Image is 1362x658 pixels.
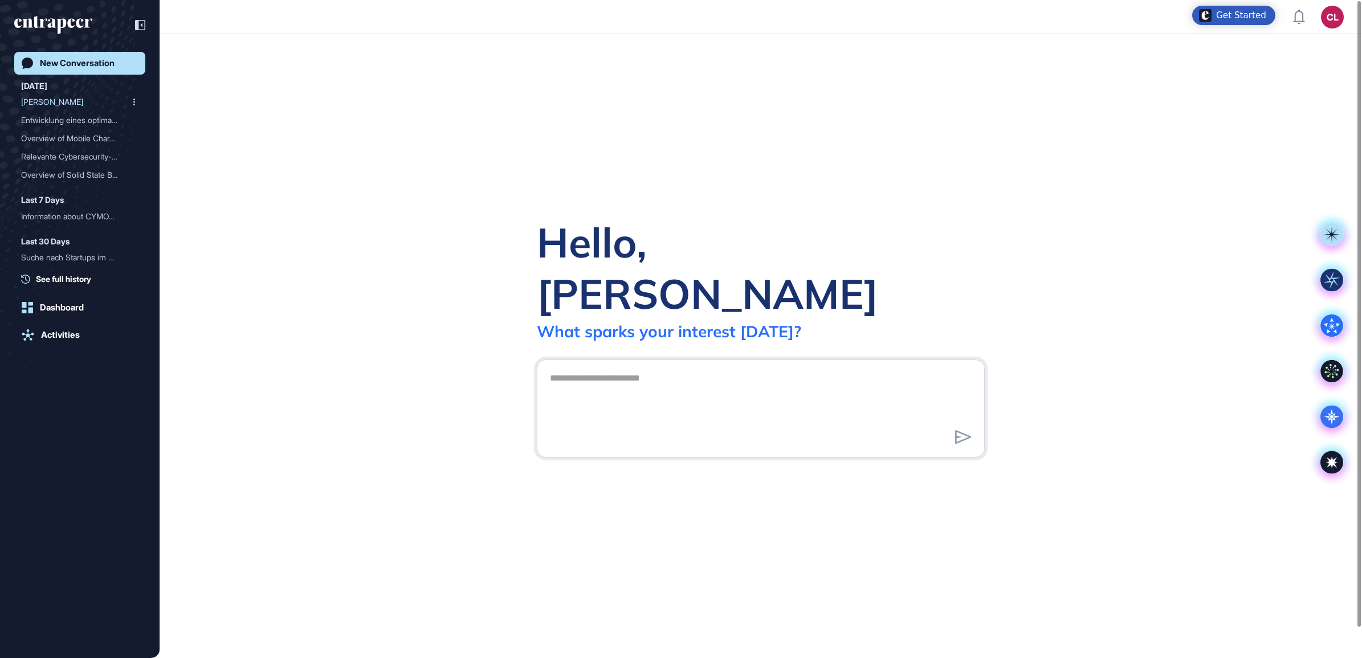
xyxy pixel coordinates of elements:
[21,248,138,267] div: Suche nach Startups im Bereich Quantum Computing in Niedersachsen mit spezifischen Postleitzahlen
[21,93,129,111] div: [PERSON_NAME]
[21,93,138,111] div: Tracy
[21,193,64,207] div: Last 7 Days
[537,321,801,341] div: What sparks your interest [DATE]?
[21,111,129,129] div: Entwicklung eines optimal...
[1199,9,1212,22] img: launcher-image-alternative-text
[21,166,138,184] div: Overview of Solid State Batteries
[537,216,985,319] div: Hello, [PERSON_NAME]
[21,111,138,129] div: Entwicklung eines optimalen Batterieportfolios: Batteriegröße und Schnellladefähigkeit
[21,248,129,267] div: Suche nach Startups im Be...
[21,166,129,184] div: Overview of Solid State B...
[14,16,92,34] div: entrapeer-logo
[40,58,115,68] div: New Conversation
[40,303,84,313] div: Dashboard
[21,273,145,285] a: See full history
[41,330,80,340] div: Activities
[21,207,129,226] div: Information about CYMOTIV...
[21,148,138,166] div: Relevante Cybersecurity-Startups in Niedersachsen mit spezifischen Postleitzahlen
[14,52,145,75] a: New Conversation
[21,148,129,166] div: Relevante Cybersecurity-S...
[1192,6,1275,25] div: Open Get Started checklist
[36,273,91,285] span: See full history
[21,235,70,248] div: Last 30 Days
[21,79,47,93] div: [DATE]
[1216,10,1266,21] div: Get Started
[21,129,138,148] div: Overview of Mobile Charging Solutions for Electric Cars Without Grid Connection
[21,129,129,148] div: Overview of Mobile Chargi...
[14,296,145,319] a: Dashboard
[21,207,138,226] div: Information about CYMOTIVE Technologies Startup in Wolfsburg, Germany
[1321,6,1344,28] button: CL
[14,324,145,346] a: Activities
